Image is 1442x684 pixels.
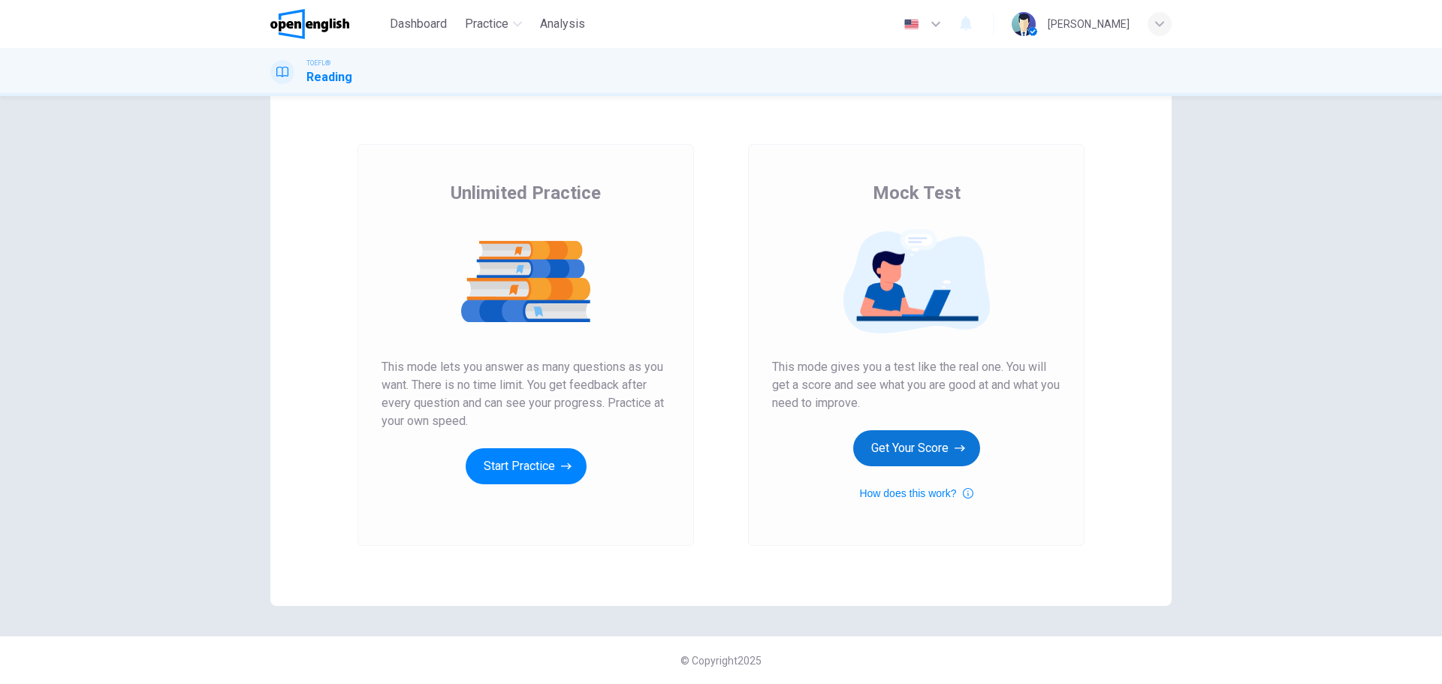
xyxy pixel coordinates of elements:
span: Unlimited Practice [451,181,601,205]
button: Start Practice [466,448,587,484]
span: This mode lets you answer as many questions as you want. There is no time limit. You get feedback... [382,358,670,430]
h1: Reading [306,68,352,86]
div: [PERSON_NAME] [1048,15,1130,33]
button: Dashboard [384,11,453,38]
button: Get Your Score [853,430,980,466]
span: This mode gives you a test like the real one. You will get a score and see what you are good at a... [772,358,1060,412]
img: OpenEnglish logo [270,9,349,39]
a: OpenEnglish logo [270,9,384,39]
span: Analysis [540,15,585,33]
span: © Copyright 2025 [680,655,762,667]
button: Practice [459,11,528,38]
span: Practice [465,15,508,33]
button: How does this work? [859,484,973,502]
button: Analysis [534,11,591,38]
span: Mock Test [873,181,961,205]
img: Profile picture [1012,12,1036,36]
img: en [902,19,921,30]
span: TOEFL® [306,58,330,68]
span: Dashboard [390,15,447,33]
